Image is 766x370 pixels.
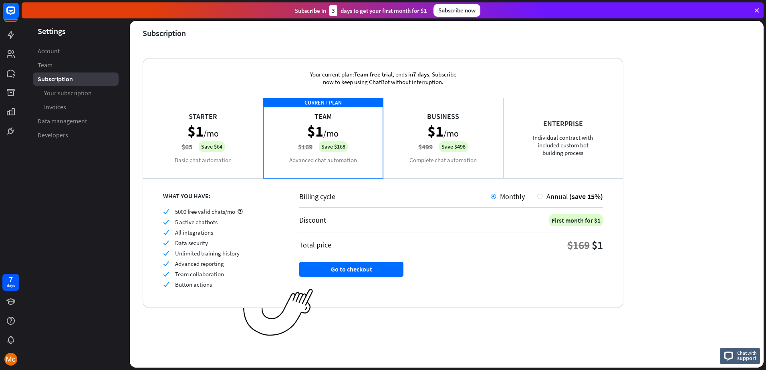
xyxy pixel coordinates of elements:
i: check [163,271,169,277]
span: Subscription [38,75,73,83]
button: Go to checkout [299,262,403,277]
a: Team [33,58,119,72]
span: 7 days [413,70,429,78]
span: 5000 free valid chats/mo [175,208,235,215]
span: support [737,354,757,362]
a: Data management [33,115,119,128]
div: $1 [592,238,603,252]
i: check [163,282,169,288]
i: check [163,250,169,256]
div: Discount [299,215,326,225]
span: Button actions [175,281,212,288]
i: check [163,219,169,225]
button: Open LiveChat chat widget [6,3,30,27]
span: Advanced reporting [175,260,224,267]
div: Billing cycle [299,192,491,201]
span: Invoices [44,103,66,111]
div: Subscribe in days to get your first month for $1 [295,5,427,16]
div: 3 [329,5,337,16]
span: All integrations [175,229,213,236]
a: Your subscription [33,86,119,100]
span: Annual [546,192,568,201]
span: Team collaboration [175,270,224,278]
span: Monthly [500,192,525,201]
div: Subscribe now [433,4,480,17]
a: Developers [33,129,119,142]
img: ec979a0a656117aaf919.png [243,289,313,336]
div: Total price [299,240,331,249]
a: Invoices [33,101,119,114]
div: days [7,283,15,289]
i: check [163,209,169,215]
span: Chat with [737,349,757,357]
span: Data security [175,239,208,247]
span: Team [38,61,52,69]
span: Team free trial [354,70,393,78]
i: check [163,261,169,267]
span: (save 15%) [569,192,603,201]
span: Developers [38,131,68,139]
div: $169 [567,238,590,252]
div: Subscription [143,28,186,38]
span: Data management [38,117,87,125]
header: Settings [22,26,130,36]
a: 7 days [2,274,19,291]
span: Unlimited training history [175,249,240,257]
div: 7 [9,276,13,283]
div: First month for $1 [549,214,603,226]
div: WHAT YOU HAVE: [163,192,279,200]
i: check [163,229,169,235]
span: Account [38,47,60,55]
span: 5 active chatbots [175,218,218,226]
div: Your current plan: , ends in . Subscribe now to keep using ChatBot without interruption. [297,58,469,98]
a: Account [33,44,119,58]
i: check [163,240,169,246]
span: Your subscription [44,89,92,97]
